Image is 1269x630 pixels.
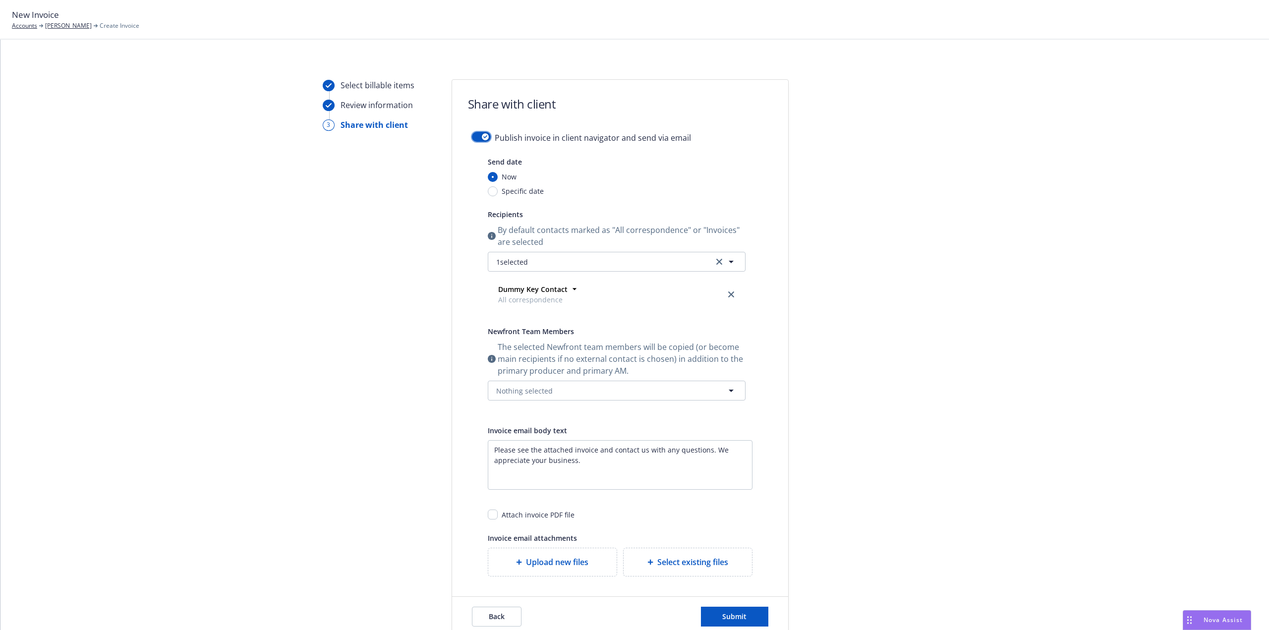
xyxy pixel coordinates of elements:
div: Attach invoice PDF file [502,510,575,520]
div: Upload new files [488,548,617,576]
span: Invoice email body text [488,426,567,435]
div: Select existing files [623,548,752,576]
button: Nova Assist [1183,610,1251,630]
span: Submit [722,612,747,621]
div: Select billable items [341,79,414,91]
h1: Share with client [468,96,556,112]
div: Share with client [341,119,408,131]
a: [PERSON_NAME] [45,21,92,30]
input: Now [488,172,498,182]
button: Submit [701,607,768,627]
span: Select existing files [657,556,728,568]
div: 3 [323,119,335,131]
span: Upload new files [526,556,588,568]
span: Invoice email attachments [488,533,577,543]
a: close [725,288,737,300]
span: The selected Newfront team members will be copied (or become main recipients if no external conta... [498,341,746,377]
span: Send date [488,157,522,167]
textarea: Enter a description... [488,440,752,490]
span: Now [502,172,517,182]
span: Publish invoice in client navigator and send via email [495,132,691,144]
span: Create Invoice [100,21,139,30]
span: Specific date [502,186,544,196]
span: New Invoice [12,8,59,21]
span: Newfront Team Members [488,327,574,336]
input: Specific date [488,186,498,196]
span: All correspondence [498,294,568,305]
a: clear selection [713,256,725,268]
button: 1selectedclear selection [488,252,746,272]
button: Nothing selected [488,381,746,401]
span: By default contacts marked as "All correspondence" or "Invoices" are selected [498,224,746,248]
strong: Dummy Key Contact [498,285,568,294]
span: 1 selected [496,257,528,267]
div: Review information [341,99,413,111]
span: Nothing selected [496,386,553,396]
span: Nova Assist [1204,616,1243,624]
span: Back [489,612,505,621]
span: Recipients [488,210,523,219]
a: Accounts [12,21,37,30]
button: Back [472,607,521,627]
div: Drag to move [1183,611,1196,630]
